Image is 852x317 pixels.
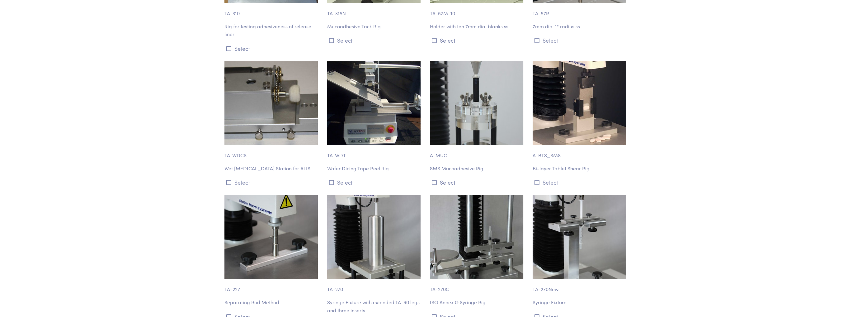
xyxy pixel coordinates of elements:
[533,164,628,173] p: Bi-layer Tablet Shear Rig
[224,195,318,279] img: ta-227_separating-rod-method.jpg
[533,61,626,145] img: pharma-a_bts-bi-layer-tablet-shear-rig-2.jpg
[224,279,320,293] p: TA-227
[533,22,628,31] p: 7mm dia. 1" radius ss
[224,43,320,54] button: Select
[533,195,626,279] img: ta-270new_syringe-fixture.jpg
[430,3,525,17] p: TA-57M-10
[430,177,525,187] button: Select
[327,22,422,31] p: Mucoadhesive Tack Rig
[533,3,628,17] p: TA-57R
[327,177,422,187] button: Select
[327,61,421,145] img: wafer-dicing-tape-peel-rig.jpg
[533,298,628,306] p: Syringe Fixture
[430,279,525,293] p: TA-270C
[224,145,320,159] p: TA-WDCS
[327,145,422,159] p: TA-WDT
[533,279,628,293] p: TA-270New
[224,164,320,173] p: Wet [MEDICAL_DATA] Station for ALIS
[327,195,421,279] img: ta-270_syringe-fixture.jpg
[533,35,628,45] button: Select
[224,298,320,306] p: Separating Rod Method
[430,61,523,145] img: a-muc-mucpadhesive-fixture.jpg
[327,35,422,45] button: Select
[224,177,320,187] button: Select
[430,22,525,31] p: Holder with ten 7mm dia. blanks ss
[327,3,422,17] p: TA-315N
[327,164,422,173] p: Wafer Dicing Tape Peel Rig
[430,195,523,279] img: pharma-ta_270c-iso-annex-g-syringe-rig-2.jpg
[533,177,628,187] button: Select
[430,164,525,173] p: SMS Mucoadhesive Rig
[533,145,628,159] p: A-BTS_SMS
[430,298,525,306] p: ISO Annex G Syringe Rig
[430,35,525,45] button: Select
[224,61,318,145] img: adhesion-ta_wdcs-wet-dry-cleaning-station.jpg
[327,279,422,293] p: TA-270
[430,145,525,159] p: A-MUC
[327,298,422,314] p: Syringe Fixture with extended TA-90 legs and three inserts
[224,22,320,38] p: Rig for testing adhesiveness of release liner
[224,3,320,17] p: TA-310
